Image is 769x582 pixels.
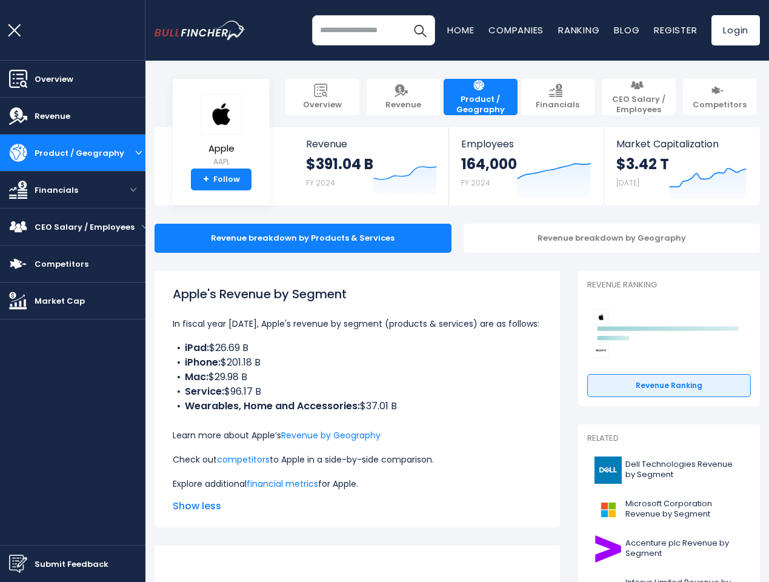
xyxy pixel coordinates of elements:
a: Product / Geography [444,79,518,115]
span: Revenue [35,110,70,122]
a: Revenue Ranking [587,374,751,397]
b: Service: [185,384,224,398]
small: [DATE] [616,178,639,188]
a: Employees 164,000 FY 2024 [449,127,603,206]
a: Login [711,15,760,45]
li: $29.98 B [173,370,542,384]
img: Sony Group Corporation competitors logo [593,343,609,358]
h1: Apple's Revenue by Segment [173,285,542,303]
span: Overview [35,73,73,85]
strong: $391.04 B [306,155,373,173]
a: Revenue $391.04 B FY 2024 [294,127,449,206]
li: $26.69 B [173,341,542,355]
a: Dell Technologies Revenue by Segment [587,453,751,487]
span: Apple [200,144,242,154]
li: $201.18 B [173,355,542,370]
span: CEO Salary / Employees [608,95,670,115]
span: Competitors [693,100,747,110]
strong: + [203,174,209,185]
a: +Follow [191,169,251,190]
img: DELL logo [594,457,622,484]
b: Wearables, Home and Accessories: [185,399,360,413]
span: Product / Geography [35,147,124,159]
p: Related [587,433,751,444]
a: Microsoft Corporation Revenue by Segment [587,493,751,526]
div: Revenue breakdown by Geography [464,224,761,253]
span: Competitors [35,258,88,270]
span: Show less [173,499,542,513]
img: Apple competitors logo [593,309,609,325]
strong: $3.42 T [616,155,669,173]
div: Revenue breakdown by Products & Services [155,224,451,253]
a: competitors [217,453,270,466]
p: Check out to Apple in a side-by-side comparison. [173,452,542,467]
a: Revenue [367,79,441,115]
a: Register [654,24,697,36]
span: Revenue [385,100,421,110]
a: Apple AAPL [199,93,243,169]
button: open menu [121,187,145,193]
b: Mac: [185,370,208,384]
p: Explore additional for Apple. [173,477,542,491]
img: bullfincher logo [155,21,245,40]
button: Search [405,15,435,45]
a: Overview [285,79,359,115]
p: In fiscal year [DATE], Apple's revenue by segment (products & services) are as follows: [173,316,542,331]
button: open menu [131,150,145,156]
small: AAPL [200,156,242,167]
a: Revenue by Geography [281,429,381,441]
span: Submit Feedback [35,558,108,570]
span: CEO Salary / Employees [35,221,135,233]
li: $96.17 B [173,384,542,399]
b: iPhone: [185,355,221,369]
p: Revenue Ranking [587,280,751,290]
small: FY 2024 [306,178,335,188]
a: CEO Salary / Employees [602,79,676,115]
strong: 164,000 [461,155,517,173]
b: iPad: [185,341,209,355]
span: Product / Geography [450,95,511,115]
span: Revenue [306,138,437,150]
small: FY 2024 [461,178,490,188]
a: Financials [521,79,595,115]
a: Market Capitalization $3.42 T [DATE] [604,127,759,206]
img: MSFT logo [594,496,622,523]
a: Home [447,24,474,36]
span: Financials [536,100,579,110]
a: Competitors [683,79,757,115]
a: Ranking [558,24,599,36]
a: Accenture plc Revenue by Segment [587,532,751,566]
a: Go to homepage [155,21,245,40]
button: open menu [142,224,148,230]
span: Market Capitalization [616,138,747,150]
li: $37.01 B [173,399,542,413]
a: Companies [488,24,544,36]
a: Blog [614,24,639,36]
span: Accenture plc Revenue by Segment [625,538,744,559]
span: Market Cap [35,295,85,307]
a: financial metrics [247,478,318,490]
span: Dell Technologies Revenue by Segment [625,460,744,480]
span: Overview [303,100,342,110]
p: Learn more about Apple’s [173,428,542,443]
span: Financials [35,184,78,196]
img: ACN logo [594,535,622,563]
span: Microsoft Corporation Revenue by Segment [625,499,744,520]
span: Employees [461,138,591,150]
